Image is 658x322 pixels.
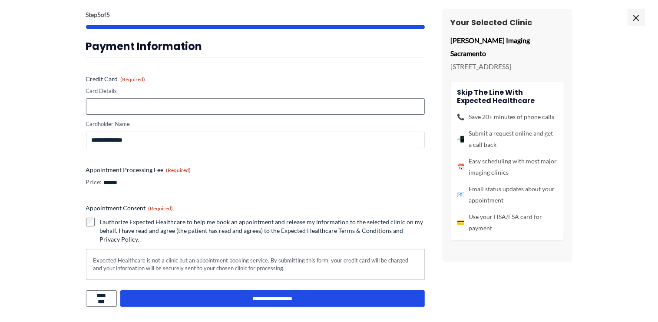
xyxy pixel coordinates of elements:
[121,76,145,83] span: (Required)
[451,60,564,73] p: [STREET_ADDRESS]
[92,103,419,110] iframe: Secure card payment input frame
[86,249,425,280] div: Expected Healthcare is not a clinic but an appointment booking service. By submitting this form, ...
[457,111,557,123] li: Save 20+ minutes of phone calls
[86,166,425,174] label: Appointment Processing Fee
[100,218,425,244] label: I authorize Expected Healthcare to help me book an appointment and release my information to the ...
[86,87,425,95] label: Card Details
[166,167,191,173] span: (Required)
[451,17,564,27] h3: Your Selected Clinic
[457,111,465,123] span: 📞
[86,204,173,212] legend: Appointment Consent
[107,11,110,18] span: 5
[628,9,645,26] span: ×
[457,133,465,145] span: 📲
[86,178,102,186] label: Price:
[86,12,425,18] p: Step of
[457,88,557,105] h4: Skip the line with Expected Healthcare
[457,217,465,228] span: 💳
[457,161,465,173] span: 📅
[98,11,101,18] span: 5
[451,34,564,60] p: [PERSON_NAME] Imaging Sacramento
[86,75,425,83] label: Credit Card
[457,128,557,150] li: Submit a request online and get a call back
[149,205,173,212] span: (Required)
[457,183,557,206] li: Email status updates about your appointment
[86,120,425,128] label: Cardholder Name
[457,189,465,200] span: 📧
[457,156,557,178] li: Easy scheduling with most major imaging clinics
[457,211,557,234] li: Use your HSA/FSA card for payment
[103,179,165,186] input: Appointment Processing Fee Price
[86,40,425,53] h3: Payment Information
